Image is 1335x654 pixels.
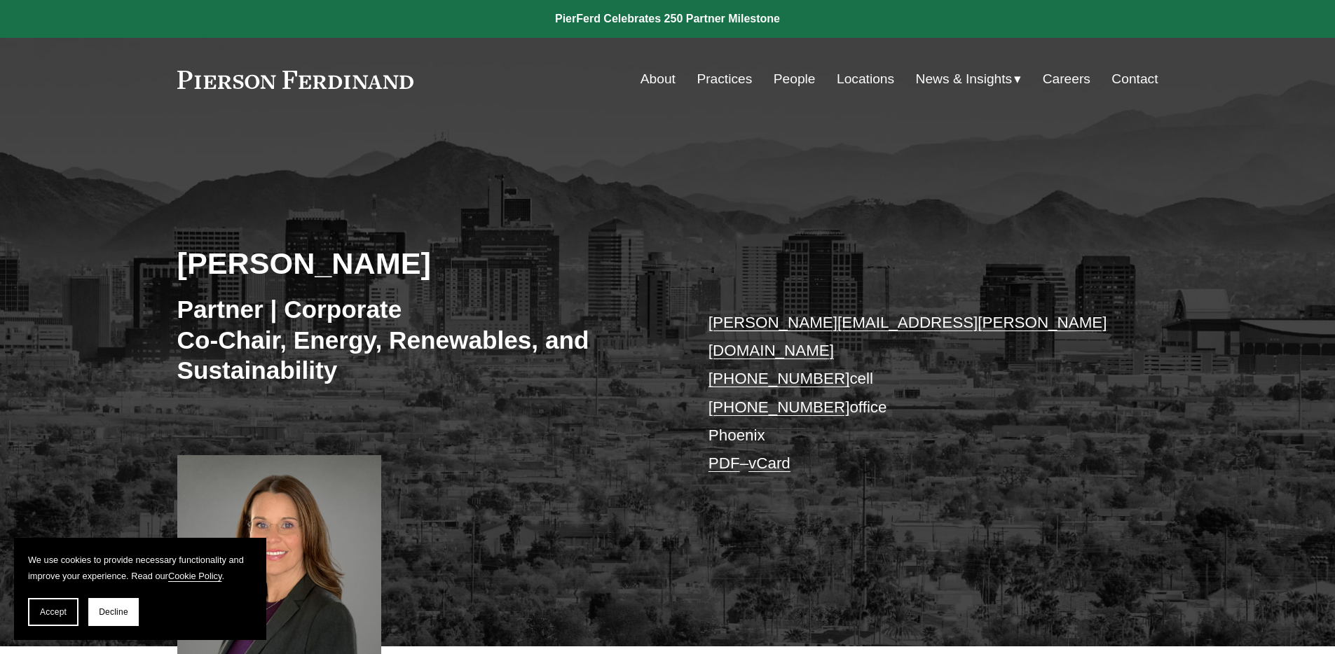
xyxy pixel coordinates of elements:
a: [PHONE_NUMBER] [708,370,850,387]
a: Cookie Policy [168,571,222,581]
h3: Partner | Corporate Co-Chair, Energy, Renewables, and Sustainability [177,294,668,386]
p: We use cookies to provide necessary functionality and improve your experience. Read our . [28,552,252,584]
span: Decline [99,607,128,617]
h2: [PERSON_NAME] [177,245,668,281]
p: cell office Phoenix – [708,309,1117,478]
a: PDF [708,454,740,472]
a: About [641,66,676,92]
a: vCard [748,454,790,472]
a: [PERSON_NAME][EMAIL_ADDRESS][PERSON_NAME][DOMAIN_NAME] [708,314,1107,359]
span: News & Insights [916,67,1013,92]
span: Accept [40,607,67,617]
a: Contact [1111,66,1158,92]
a: Careers [1043,66,1090,92]
a: [PHONE_NUMBER] [708,398,850,416]
a: folder dropdown [916,66,1022,92]
a: People [774,66,816,92]
button: Accept [28,598,78,626]
section: Cookie banner [14,538,266,640]
a: Locations [837,66,894,92]
a: Practices [697,66,752,92]
button: Decline [88,598,139,626]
